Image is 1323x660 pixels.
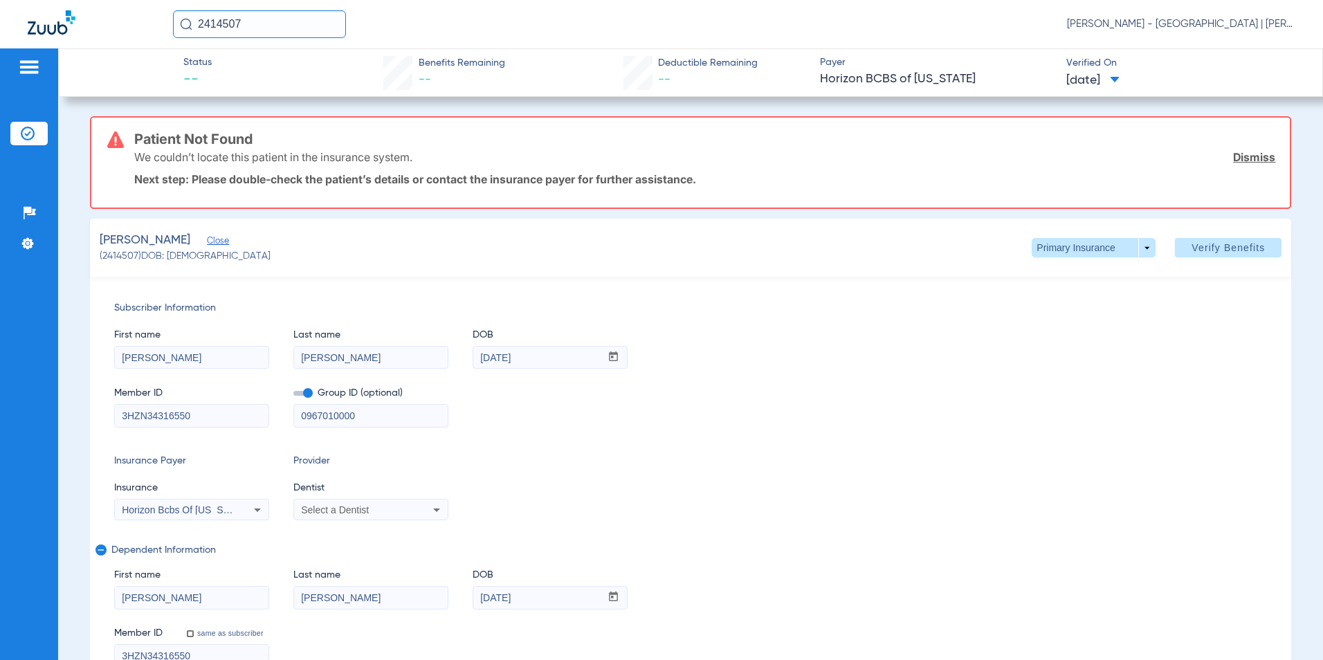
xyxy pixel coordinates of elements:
img: Zuub Logo [28,10,75,35]
span: -- [419,73,431,86]
input: Search for patients [173,10,346,38]
span: [DATE] [1066,72,1120,89]
span: Last name [293,328,448,342]
button: Open calendar [600,347,627,369]
iframe: Chat Widget [1254,594,1323,660]
span: First name [114,328,269,342]
span: (2414507) DOB: [DEMOGRAPHIC_DATA] [100,249,271,264]
span: Deductible Remaining [658,56,758,71]
span: Insurance [114,481,269,495]
button: Open calendar [600,587,627,609]
span: Last name [293,568,448,583]
span: Member ID [114,386,269,401]
mat-icon: remove [95,544,104,561]
span: Select a Dentist [301,504,369,515]
span: DOB [473,568,628,583]
span: DOB [473,328,628,342]
span: Payer [820,55,1055,70]
span: Group ID (optional) [293,386,448,401]
span: -- [183,71,212,90]
img: error-icon [107,131,124,148]
button: Primary Insurance [1032,238,1156,257]
span: Verified On [1066,56,1301,71]
span: Provider [293,454,448,468]
span: Horizon BCBS of [US_STATE] [820,71,1055,88]
span: -- [658,73,670,86]
p: Next step: Please double-check the patient’s details or contact the insurance payer for further a... [134,172,1276,186]
span: [PERSON_NAME] [100,232,190,249]
label: same as subscriber [194,628,264,638]
span: First name [114,568,269,583]
span: Close [207,236,219,249]
h3: Patient Not Found [134,132,1276,146]
span: Status [183,55,212,70]
span: Benefits Remaining [419,56,505,71]
p: We couldn’t locate this patient in the insurance system. [134,150,412,164]
span: Insurance Payer [114,454,269,468]
span: [PERSON_NAME] - [GEOGRAPHIC_DATA] | [PERSON_NAME] [1067,17,1295,31]
img: hamburger-icon [18,59,40,75]
span: Member ID [114,626,163,641]
span: Subscriber Information [114,301,1268,315]
img: Search Icon [180,18,192,30]
span: Dentist [293,481,448,495]
span: Dependent Information [111,544,1265,556]
span: Horizon Bcbs Of [US_STATE] [122,504,249,515]
button: Verify Benefits [1175,238,1281,257]
a: Dismiss [1233,150,1275,164]
span: Verify Benefits [1192,242,1265,253]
